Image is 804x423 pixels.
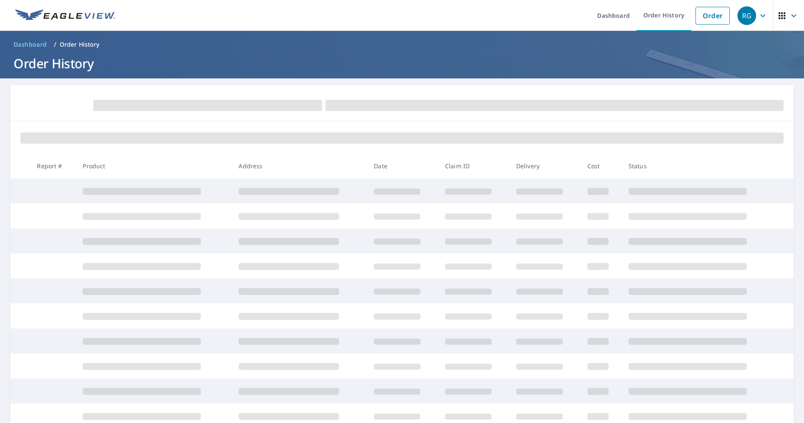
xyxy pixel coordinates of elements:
span: Dashboard [14,40,47,49]
th: Delivery [509,153,581,178]
a: Order [696,7,730,25]
th: Claim ID [438,153,509,178]
p: Order History [60,40,100,49]
th: Status [622,153,778,178]
th: Product [76,153,232,178]
li: / [54,39,56,50]
nav: breadcrumb [10,38,794,51]
img: EV Logo [15,9,115,22]
th: Date [367,153,438,178]
th: Report # [30,153,76,178]
th: Address [232,153,367,178]
a: Dashboard [10,38,50,51]
h1: Order History [10,55,794,72]
th: Cost [581,153,622,178]
div: RG [737,6,756,25]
